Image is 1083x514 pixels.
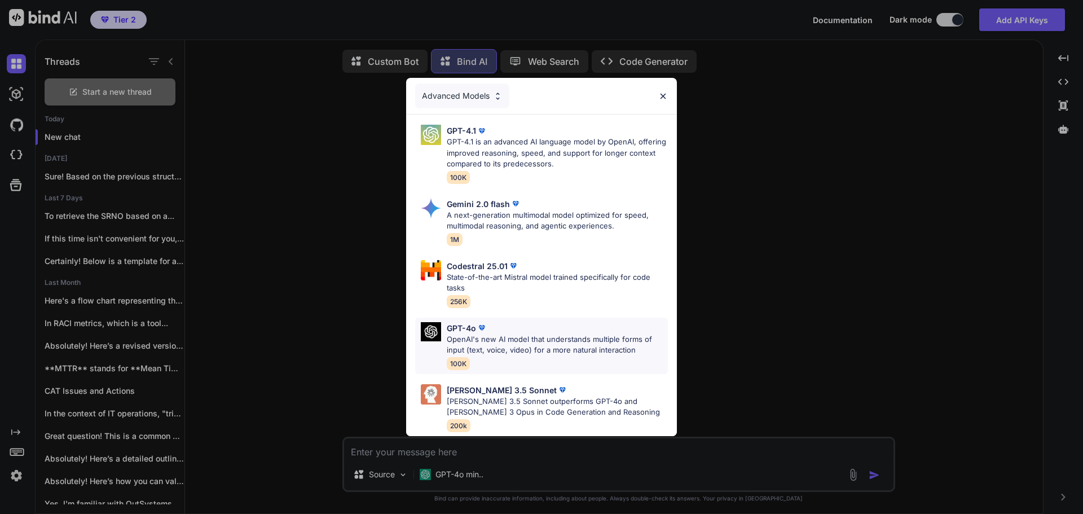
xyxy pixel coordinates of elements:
[476,125,487,137] img: premium
[447,233,463,246] span: 1M
[447,137,668,170] p: GPT-4.1 is an advanced AI language model by OpenAI, offering improved reasoning, speed, and suppo...
[421,198,441,218] img: Pick Models
[447,357,470,370] span: 100K
[447,125,476,137] p: GPT-4.1
[447,384,557,396] p: [PERSON_NAME] 3.5 Sonnet
[447,322,476,334] p: GPT-4o
[510,198,521,209] img: premium
[447,419,470,432] span: 200k
[447,295,470,308] span: 256K
[476,322,487,333] img: premium
[415,84,509,108] div: Advanced Models
[447,260,508,272] p: Codestral 25.01
[447,210,668,232] p: A next-generation multimodal model optimized for speed, multimodal reasoning, and agentic experie...
[493,91,503,101] img: Pick Models
[421,125,441,145] img: Pick Models
[421,260,441,280] img: Pick Models
[421,384,441,405] img: Pick Models
[421,322,441,342] img: Pick Models
[508,260,519,271] img: premium
[658,91,668,101] img: close
[557,384,568,396] img: premium
[447,272,668,294] p: State-of-the-art Mistral model trained specifically for code tasks
[447,171,470,184] span: 100K
[447,198,510,210] p: Gemini 2.0 flash
[447,334,668,356] p: OpenAI's new AI model that understands multiple forms of input (text, voice, video) for a more na...
[447,396,668,418] p: [PERSON_NAME] 3.5 Sonnet outperforms GPT-4o and [PERSON_NAME] 3 Opus in Code Generation and Reaso...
